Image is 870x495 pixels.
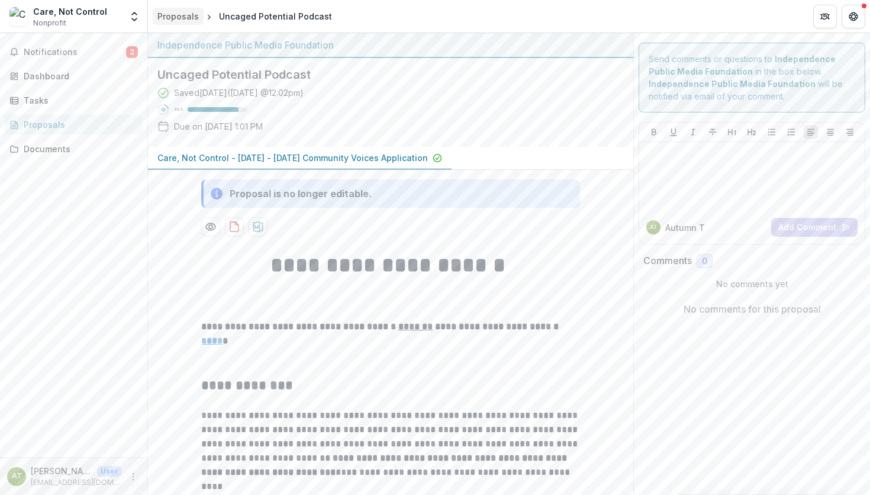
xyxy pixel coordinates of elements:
[649,79,816,89] strong: Independence Public Media Foundation
[219,10,332,22] div: Uncaged Potential Podcast
[771,218,858,237] button: Add Comment
[9,7,28,26] img: Care, Not Control
[12,472,22,480] div: Autumn Talley
[842,5,865,28] button: Get Help
[702,256,707,266] span: 0
[157,38,624,52] div: Independence Public Media Foundation
[153,8,204,25] a: Proposals
[24,47,126,57] span: Notifications
[804,125,818,139] button: Align Left
[666,125,681,139] button: Underline
[643,278,861,290] p: No comments yet
[201,217,220,236] button: Preview 664a556d-6510-47e4-a2a7-035fad7eace1-0.pdf
[126,46,138,58] span: 2
[31,477,121,488] p: [EMAIL_ADDRESS][DOMAIN_NAME]
[823,125,837,139] button: Align Center
[33,18,66,28] span: Nonprofit
[157,67,605,82] h2: Uncaged Potential Podcast
[24,70,133,82] div: Dashboard
[725,125,739,139] button: Heading 1
[765,125,779,139] button: Bullet List
[843,125,857,139] button: Align Right
[813,5,837,28] button: Partners
[174,105,183,114] p: 86 %
[639,43,865,112] div: Send comments or questions to in the box below. will be notified via email of your comment.
[225,217,244,236] button: download-proposal
[745,125,759,139] button: Heading 2
[5,43,143,62] button: Notifications2
[5,91,143,110] a: Tasks
[126,5,143,28] button: Open entity switcher
[650,224,658,230] div: Autumn Talley
[153,8,337,25] nav: breadcrumb
[5,139,143,159] a: Documents
[97,466,121,477] p: User
[230,187,372,201] div: Proposal is no longer editable.
[174,120,263,133] p: Due on [DATE] 1:01 PM
[33,5,107,18] div: Care, Not Control
[126,470,140,484] button: More
[249,217,268,236] button: download-proposal
[157,10,199,22] div: Proposals
[157,152,428,164] p: Care, Not Control - [DATE] - [DATE] Community Voices Application
[647,125,661,139] button: Bold
[684,302,821,316] p: No comments for this proposal
[5,115,143,134] a: Proposals
[705,125,720,139] button: Strike
[5,66,143,86] a: Dashboard
[784,125,798,139] button: Ordered List
[665,221,705,234] p: Autumn T
[24,143,133,155] div: Documents
[643,255,692,266] h2: Comments
[686,125,700,139] button: Italicize
[24,118,133,131] div: Proposals
[174,86,304,99] div: Saved [DATE] ( [DATE] @ 12:02pm )
[31,465,92,477] p: [PERSON_NAME]
[24,94,133,107] div: Tasks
